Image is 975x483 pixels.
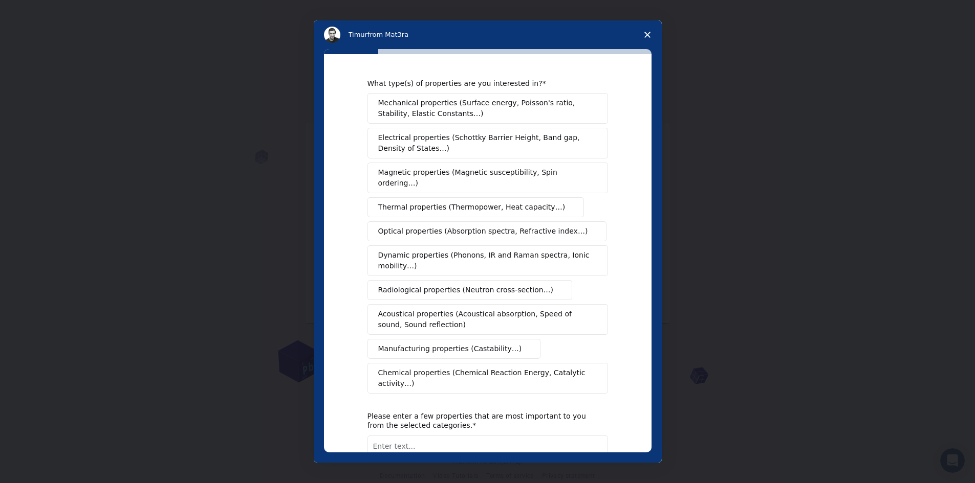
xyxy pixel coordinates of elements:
button: Dynamic properties (Phonons, IR and Raman spectra, Ionic mobility…) [367,245,608,276]
span: Thermal properties (Thermopower, Heat capacity…) [378,202,566,213]
span: Dynamic properties (Phonons, IR and Raman spectra, Ionic mobility…) [378,250,591,271]
span: Chemical properties (Chemical Reaction Energy, Catalytic activity…) [378,367,590,389]
span: Manufacturing properties (Castability…) [378,343,522,354]
button: Acoustical properties (Acoustical absorption, Speed of sound, Sound reflection) [367,304,608,335]
span: Close survey [633,20,662,49]
button: Magnetic properties (Magnetic susceptibility, Spin ordering…) [367,163,608,193]
img: Profile image for Timur [324,27,340,43]
span: from Mat3ra [367,31,408,38]
span: Timur [349,31,367,38]
span: Radiological properties (Neutron cross-section…) [378,285,554,295]
button: Electrical properties (Schottky Barrier Height, Band gap, Density of States…) [367,128,608,158]
span: Acoustical properties (Acoustical absorption, Speed of sound, Sound reflection) [378,309,591,330]
span: Optical properties (Absorption spectra, Refractive index…) [378,226,588,237]
span: Mechanical properties (Surface energy, Poisson's ratio, Stability, Elastic Constants…) [378,98,592,119]
button: Thermal properties (Thermopower, Heat capacity…) [367,197,584,217]
span: Magnetic properties (Magnetic susceptibility, Spin ordering…) [378,167,590,189]
button: Chemical properties (Chemical Reaction Energy, Catalytic activity…) [367,363,608,394]
span: Support [20,7,57,16]
button: Optical properties (Absorption spectra, Refractive index…) [367,221,607,241]
div: What type(s) of properties are you interested in? [367,79,593,88]
button: Manufacturing properties (Castability…) [367,339,541,359]
textarea: Enter text... [367,435,608,477]
div: Please enter a few properties that are most important to you from the selected categories. [367,411,593,430]
button: Radiological properties (Neutron cross-section…) [367,280,573,300]
button: Mechanical properties (Surface energy, Poisson's ratio, Stability, Elastic Constants…) [367,93,608,124]
span: Electrical properties (Schottky Barrier Height, Band gap, Density of States…) [378,132,591,154]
